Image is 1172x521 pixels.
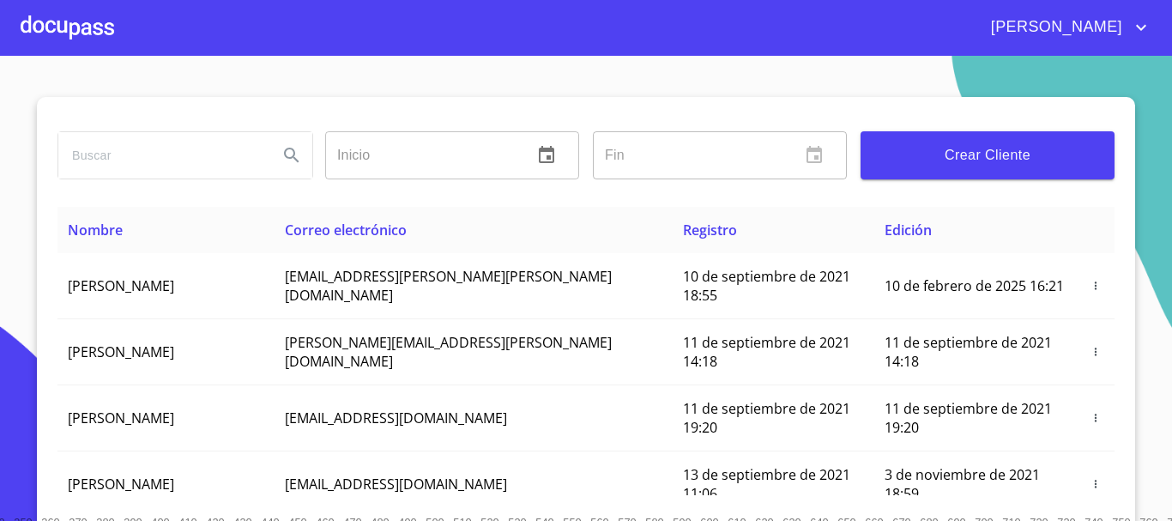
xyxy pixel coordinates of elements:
[285,333,612,371] span: [PERSON_NAME][EMAIL_ADDRESS][PERSON_NAME][DOMAIN_NAME]
[285,409,507,427] span: [EMAIL_ADDRESS][DOMAIN_NAME]
[885,276,1064,295] span: 10 de febrero de 2025 16:21
[68,342,174,361] span: [PERSON_NAME]
[285,475,507,494] span: [EMAIL_ADDRESS][DOMAIN_NAME]
[978,14,1151,41] button: account of current user
[861,131,1115,179] button: Crear Cliente
[885,221,932,239] span: Edición
[683,221,737,239] span: Registro
[885,399,1052,437] span: 11 de septiembre de 2021 19:20
[885,465,1040,503] span: 3 de noviembre de 2021 18:59
[683,333,850,371] span: 11 de septiembre de 2021 14:18
[285,267,612,305] span: [EMAIL_ADDRESS][PERSON_NAME][PERSON_NAME][DOMAIN_NAME]
[68,276,174,295] span: [PERSON_NAME]
[683,399,850,437] span: 11 de septiembre de 2021 19:20
[285,221,407,239] span: Correo electrónico
[271,135,312,176] button: Search
[58,132,264,179] input: search
[68,409,174,427] span: [PERSON_NAME]
[874,143,1101,167] span: Crear Cliente
[683,465,850,503] span: 13 de septiembre de 2021 11:06
[68,475,174,494] span: [PERSON_NAME]
[683,267,850,305] span: 10 de septiembre de 2021 18:55
[885,333,1052,371] span: 11 de septiembre de 2021 14:18
[978,14,1131,41] span: [PERSON_NAME]
[68,221,123,239] span: Nombre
